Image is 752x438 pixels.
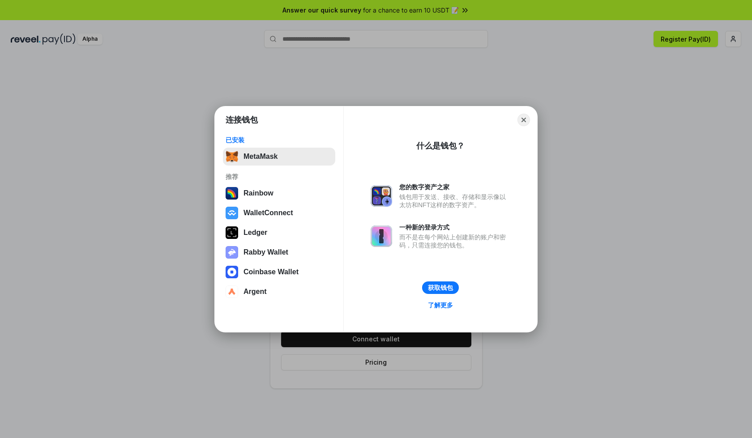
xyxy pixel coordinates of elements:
[244,189,273,197] div: Rainbow
[399,223,510,231] div: 一种新的登录方式
[399,193,510,209] div: 钱包用于发送、接收、存储和显示像以太坊和NFT这样的数字资产。
[226,150,238,163] img: svg+xml,%3Csvg%20fill%3D%22none%22%20height%3D%2233%22%20viewBox%3D%220%200%2035%2033%22%20width%...
[226,226,238,239] img: svg+xml,%3Csvg%20xmlns%3D%22http%3A%2F%2Fwww.w3.org%2F2000%2Fsvg%22%20width%3D%2228%22%20height%3...
[226,285,238,298] img: svg+xml,%3Csvg%20width%3D%2228%22%20height%3D%2228%22%20viewBox%3D%220%200%2028%2028%22%20fill%3D...
[223,184,335,202] button: Rainbow
[226,173,333,181] div: 推荐
[428,284,453,292] div: 获取钱包
[244,288,267,296] div: Argent
[371,185,392,207] img: svg+xml,%3Csvg%20xmlns%3D%22http%3A%2F%2Fwww.w3.org%2F2000%2Fsvg%22%20fill%3D%22none%22%20viewBox...
[226,266,238,278] img: svg+xml,%3Csvg%20width%3D%2228%22%20height%3D%2228%22%20viewBox%3D%220%200%2028%2028%22%20fill%3D...
[226,246,238,259] img: svg+xml,%3Csvg%20xmlns%3D%22http%3A%2F%2Fwww.w3.org%2F2000%2Fsvg%22%20fill%3D%22none%22%20viewBox...
[223,263,335,281] button: Coinbase Wallet
[226,187,238,200] img: svg+xml,%3Csvg%20width%3D%22120%22%20height%3D%22120%22%20viewBox%3D%220%200%20120%20120%22%20fil...
[244,229,267,237] div: Ledger
[371,225,392,247] img: svg+xml,%3Csvg%20xmlns%3D%22http%3A%2F%2Fwww.w3.org%2F2000%2Fsvg%22%20fill%3D%22none%22%20viewBox...
[226,136,333,144] div: 已安装
[223,243,335,261] button: Rabby Wallet
[226,115,258,125] h1: 连接钱包
[244,248,288,256] div: Rabby Wallet
[244,268,299,276] div: Coinbase Wallet
[244,209,293,217] div: WalletConnect
[428,301,453,309] div: 了解更多
[226,207,238,219] img: svg+xml,%3Csvg%20width%3D%2228%22%20height%3D%2228%22%20viewBox%3D%220%200%2028%2028%22%20fill%3D...
[399,233,510,249] div: 而不是在每个网站上创建新的账户和密码，只需连接您的钱包。
[244,153,278,161] div: MetaMask
[422,281,459,294] button: 获取钱包
[223,283,335,301] button: Argent
[416,140,465,151] div: 什么是钱包？
[223,224,335,242] button: Ledger
[423,299,458,311] a: 了解更多
[517,114,530,126] button: Close
[223,204,335,222] button: WalletConnect
[399,183,510,191] div: 您的数字资产之家
[223,148,335,166] button: MetaMask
